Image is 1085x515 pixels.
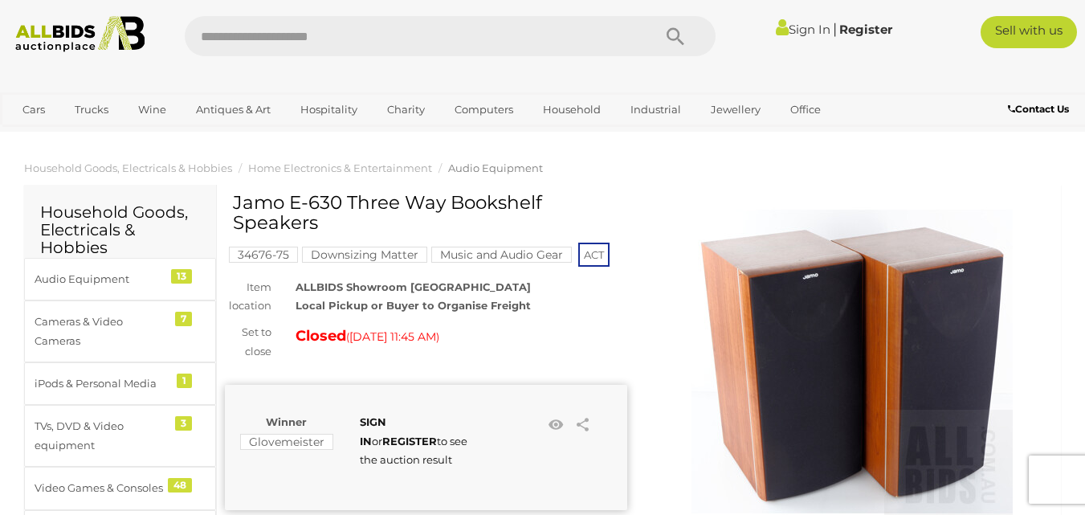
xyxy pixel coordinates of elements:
[24,161,232,174] a: Household Goods, Electricals & Hobbies
[12,123,66,149] a: Sports
[290,96,368,123] a: Hospitality
[346,330,439,343] span: ( )
[780,96,831,123] a: Office
[24,300,216,362] a: Cameras & Video Cameras 7
[349,329,436,344] span: [DATE] 11:45 AM
[8,16,153,52] img: Allbids.com.au
[175,312,192,326] div: 7
[532,96,611,123] a: Household
[24,405,216,467] a: TVs, DVD & Video equipment 3
[229,248,298,261] a: 34676-75
[377,96,435,123] a: Charity
[635,16,716,56] button: Search
[233,193,623,234] h1: Jamo E-630 Three Way Bookshelf Speakers
[266,415,307,428] b: Winner
[35,313,167,350] div: Cameras & Video Cameras
[213,323,283,361] div: Set to close
[40,203,200,256] h2: Household Goods, Electricals & Hobbies
[578,243,610,267] span: ACT
[620,96,691,123] a: Industrial
[171,269,192,284] div: 13
[1008,103,1069,115] b: Contact Us
[833,20,837,38] span: |
[248,161,432,174] a: Home Electronics & Entertainment
[1008,100,1073,118] a: Contact Us
[24,362,216,405] a: iPods & Personal Media 1
[360,415,386,447] a: SIGN IN
[839,22,892,37] a: Register
[35,270,167,288] div: Audio Equipment
[177,374,192,388] div: 1
[700,96,771,123] a: Jewellery
[229,247,298,263] mark: 34676-75
[776,22,830,37] a: Sign In
[448,161,543,174] a: Audio Equipment
[35,479,167,497] div: Video Games & Consoles
[296,327,346,345] strong: Closed
[302,247,427,263] mark: Downsizing Matter
[544,413,568,437] li: Watch this item
[75,123,210,149] a: [GEOGRAPHIC_DATA]
[175,416,192,431] div: 3
[128,96,177,123] a: Wine
[186,96,281,123] a: Antiques & Art
[360,415,467,466] span: or to see the auction result
[302,248,427,261] a: Downsizing Matter
[431,248,572,261] a: Music and Audio Gear
[240,434,333,450] mark: Glovemeister
[382,435,437,448] a: REGISTER
[35,417,167,455] div: TVs, DVD & Video equipment
[981,16,1077,48] a: Sell with us
[24,467,216,509] a: Video Games & Consoles 48
[296,299,531,312] strong: Local Pickup or Buyer to Organise Freight
[24,258,216,300] a: Audio Equipment 13
[213,278,283,316] div: Item location
[64,96,119,123] a: Trucks
[168,478,192,493] div: 48
[35,374,167,393] div: iPods & Personal Media
[12,96,55,123] a: Cars
[296,280,531,293] strong: ALLBIDS Showroom [GEOGRAPHIC_DATA]
[444,96,524,123] a: Computers
[431,247,572,263] mark: Music and Audio Gear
